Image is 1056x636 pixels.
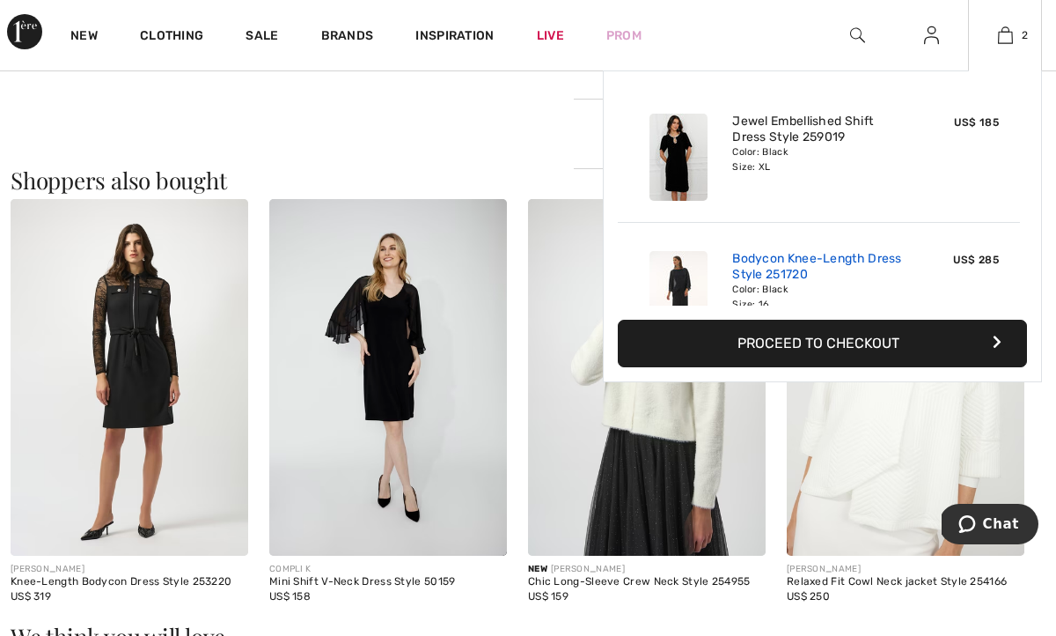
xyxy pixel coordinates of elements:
div: Color: Black Size: XL [732,145,906,174]
span: New [528,564,547,574]
a: Live [537,26,564,45]
a: Brands [321,28,374,47]
a: 2 [969,25,1041,46]
span: US$ 250 [787,590,830,603]
a: Bodycon Knee-Length Dress Style 251720 [732,251,906,283]
span: US$ 159 [528,590,568,603]
h3: Shoppers also bought [11,169,1045,192]
div: [PERSON_NAME] [787,563,1024,576]
img: search the website [850,25,865,46]
img: Jewel Embellished Shift Dress Style 259019 [649,114,708,201]
a: Jewel Embellished Shift Dress Style 259019 [732,114,906,145]
a: Sign In [910,25,953,47]
span: US$ 185 [954,116,999,129]
span: US$ 158 [269,590,311,603]
div: Knee-Length Bodycon Dress Style 253220 [11,576,248,588]
img: My Bag [998,25,1013,46]
img: My Info [924,25,939,46]
span: US$ 319 [11,590,51,603]
span: US$ 285 [953,254,999,266]
img: Bodycon Knee-Length Dress Style 251720 [649,251,708,338]
a: Prom [606,26,642,45]
img: 1ère Avenue [7,14,42,49]
a: Sale [246,28,278,47]
iframe: Opens a widget where you can chat to one of our agents [942,504,1038,548]
a: Clothing [140,28,203,47]
div: [PERSON_NAME] [11,563,248,576]
div: [PERSON_NAME] [528,563,766,576]
span: 2 [1022,27,1028,43]
span: Inspiration [415,28,494,47]
a: New [70,28,98,47]
button: Proceed to Checkout [618,320,1027,367]
img: Knee-Length Bodycon Dress Style 253220 [11,199,248,556]
img: Chic Long-Sleeve Crew Neck Style 254955 [528,199,766,556]
div: COMPLI K [269,563,507,576]
div: Need help? We're here for you! [574,121,1014,147]
img: Mini Shift V-Neck Dress Style 50159 [269,199,507,556]
div: Color: Black Size: 16 [732,283,906,311]
div: Mini Shift V-Neck Dress Style 50159 [269,576,507,588]
div: Chic Long-Sleeve Crew Neck Style 254955 [528,576,766,588]
div: Relaxed Fit Cowl Neck jacket Style 254166 [787,576,1024,588]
